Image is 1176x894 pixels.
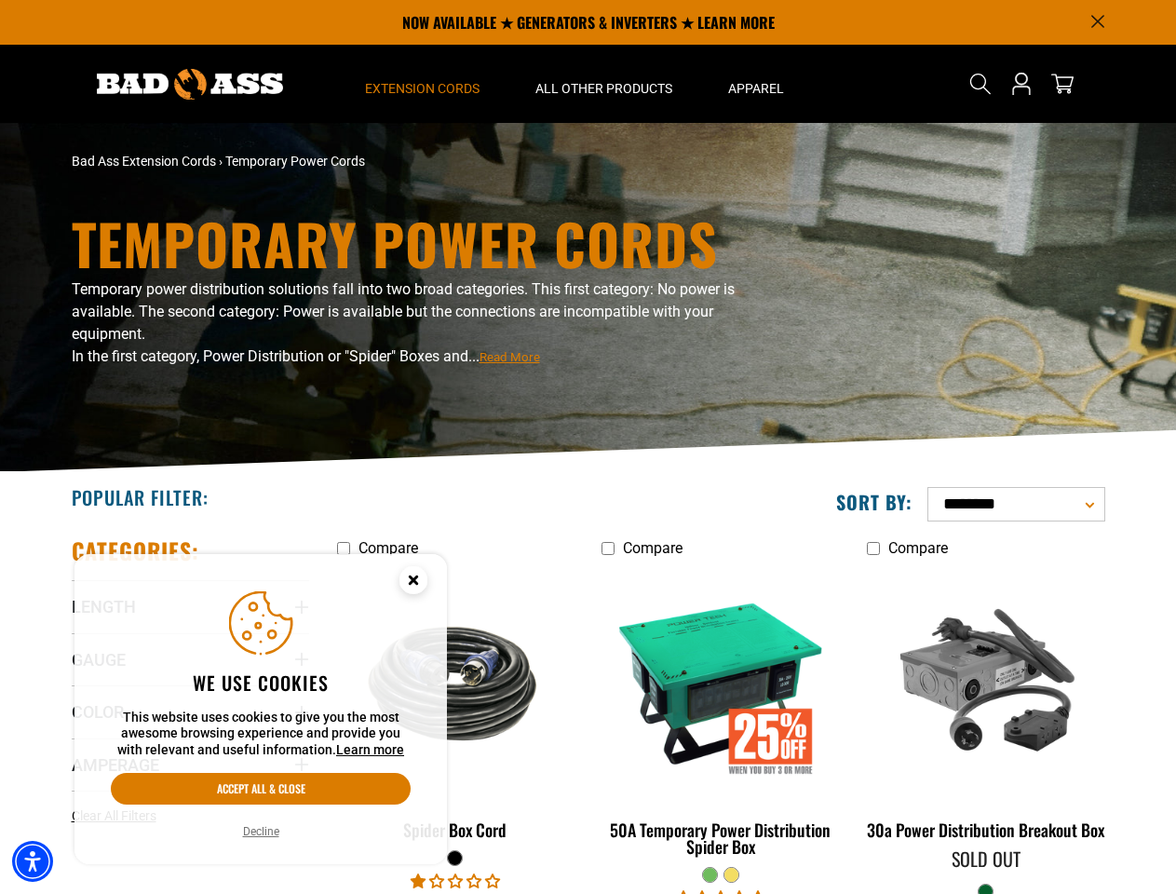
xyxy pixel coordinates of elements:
[72,685,309,738] summary: Color
[867,821,1104,838] div: 30a Power Distribution Breakout Box
[380,554,447,612] button: Close this option
[700,45,812,123] summary: Apparel
[72,152,751,171] nav: breadcrumbs
[72,596,136,617] span: Length
[358,539,418,557] span: Compare
[966,69,995,99] summary: Search
[336,742,404,757] a: This website uses cookies to give you the most awesome browsing experience and provide you with r...
[72,280,735,343] span: Temporary power distribution solutions fall into two broad categories. This first category: No po...
[12,841,53,882] div: Accessibility Menu
[72,154,216,169] a: Bad Ass Extension Cords
[728,80,784,97] span: Apparel
[237,822,285,841] button: Decline
[72,580,309,632] summary: Length
[72,806,164,826] a: Clear All Filters
[97,69,283,100] img: Bad Ass Extension Cords
[338,611,573,754] img: black
[225,154,365,169] span: Temporary Power Cords
[72,808,156,823] span: Clear All Filters
[72,633,309,685] summary: Gauge
[602,566,839,866] a: 50A Temporary Power Distribution Spider Box 50A Temporary Power Distribution Spider Box
[72,738,309,791] summary: Amperage
[72,701,124,723] span: Color
[365,80,480,97] span: Extension Cords
[603,576,838,790] img: 50A Temporary Power Distribution Spider Box
[411,873,500,890] span: 1.00 stars
[72,536,200,565] h2: Categories:
[72,215,751,271] h1: Temporary Power Cords
[72,347,540,365] span: In the first category, Power Distribution or "Spider" Boxes and...
[111,710,411,759] p: This website uses cookies to give you the most awesome browsing experience and provide you with r...
[888,539,948,557] span: Compare
[337,821,574,838] div: Spider Box Cord
[480,350,540,364] span: Read More
[1007,45,1036,123] a: Open this option
[602,821,839,855] div: 50A Temporary Power Distribution Spider Box
[623,539,683,557] span: Compare
[219,154,223,169] span: ›
[337,566,574,849] a: black Spider Box Cord
[111,773,411,805] button: Accept all & close
[836,490,912,514] label: Sort by:
[74,554,447,865] aside: Cookie Consent
[869,576,1103,790] img: green
[507,45,700,123] summary: All Other Products
[72,485,209,509] h2: Popular Filter:
[535,80,672,97] span: All Other Products
[867,849,1104,868] div: Sold Out
[1048,73,1077,95] a: cart
[337,45,507,123] summary: Extension Cords
[867,566,1104,849] a: green 30a Power Distribution Breakout Box
[72,649,126,670] span: Gauge
[72,754,159,776] span: Amperage
[111,670,411,695] h2: We use cookies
